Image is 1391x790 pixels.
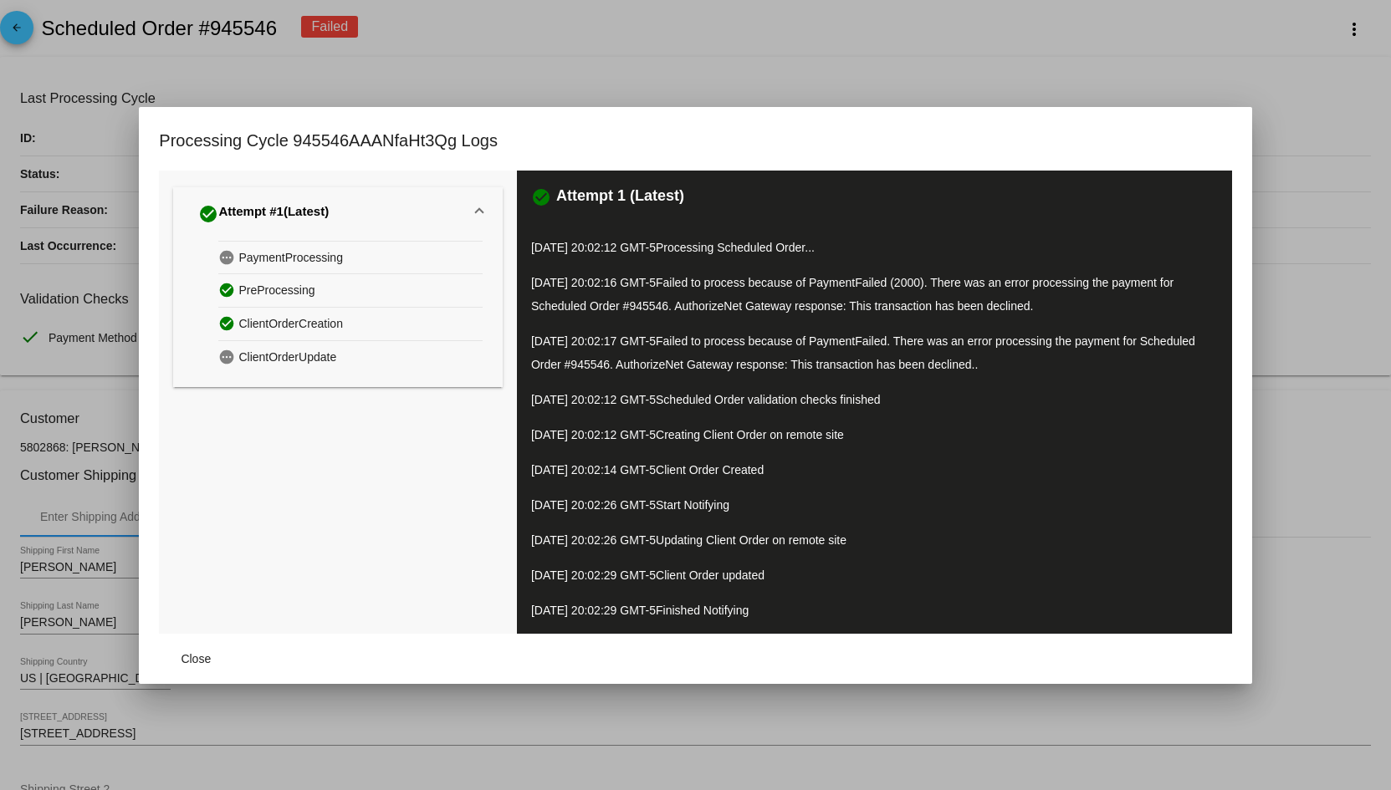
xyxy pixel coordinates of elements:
[238,311,343,337] span: ClientOrderCreation
[531,329,1218,376] p: [DATE] 20:02:17 GMT-5
[656,428,844,441] span: Creating Client Order on remote site
[181,652,211,665] span: Close
[531,493,1218,517] p: [DATE] 20:02:26 GMT-5
[198,201,329,227] div: Attempt #1
[531,528,1218,552] p: [DATE] 20:02:26 GMT-5
[159,644,233,674] button: Close dialog
[531,276,1174,313] span: Failed to process because of PaymentFailed (2000). There was an error processing the payment for ...
[238,245,343,271] span: PaymentProcessing
[218,311,238,335] mat-icon: check_circle
[656,463,764,477] span: Client Order Created
[284,204,329,224] span: (Latest)
[531,458,1218,482] p: [DATE] 20:02:14 GMT-5
[531,334,1195,371] span: Failed to process because of PaymentFailed. There was an error processing the payment for Schedul...
[218,245,238,269] mat-icon: pending
[656,393,881,406] span: Scheduled Order validation checks finished
[173,241,502,387] div: Attempt #1(Latest)
[656,604,749,617] span: Finished Notifying
[656,498,729,512] span: Start Notifying
[656,533,846,547] span: Updating Client Order on remote site
[531,388,1218,411] p: [DATE] 20:02:12 GMT-5
[218,278,238,302] mat-icon: check_circle
[531,563,1218,587] p: [DATE] 20:02:29 GMT-5
[173,187,502,241] mat-expansion-panel-header: Attempt #1(Latest)
[238,344,336,370] span: ClientOrderUpdate
[531,187,551,207] mat-icon: check_circle
[198,204,218,224] mat-icon: check_circle
[238,278,315,303] span: PreProcessing
[531,271,1218,318] p: [DATE] 20:02:16 GMT-5
[531,423,1218,446] p: [DATE] 20:02:12 GMT-5
[218,344,238,369] mat-icon: pending
[531,599,1218,622] p: [DATE] 20:02:29 GMT-5
[656,241,815,254] span: Processing Scheduled Order...
[556,187,684,207] h3: Attempt 1 (Latest)
[656,568,765,582] span: Client Order updated
[159,127,498,154] h1: Processing Cycle 945546AAANfaHt3Qg Logs
[531,236,1218,259] p: [DATE] 20:02:12 GMT-5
